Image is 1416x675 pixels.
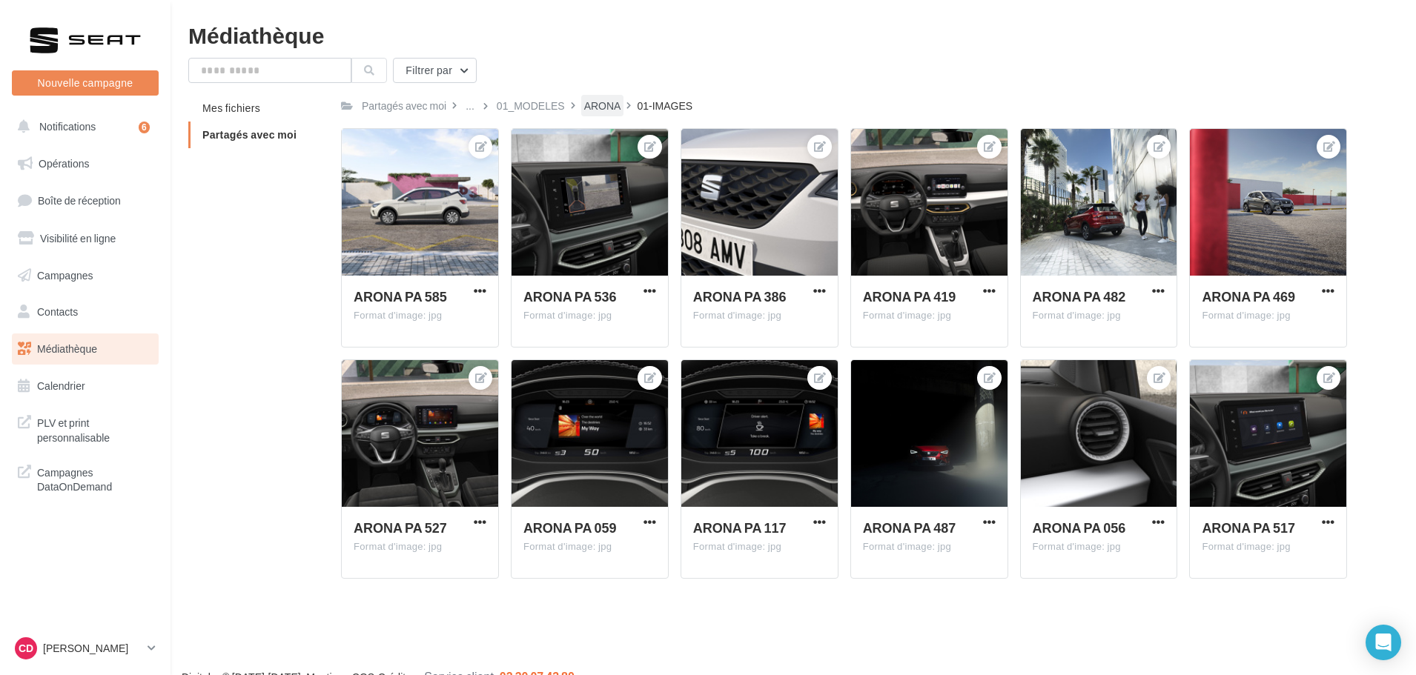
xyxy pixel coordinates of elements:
div: Format d'image: jpg [1202,309,1334,322]
button: Nouvelle campagne [12,70,159,96]
a: Visibilité en ligne [9,223,162,254]
span: ARONA PA 117 [693,519,787,536]
span: CD [19,641,33,656]
div: Format d'image: jpg [1033,540,1165,553]
span: ARONA PA 527 [354,519,447,536]
span: Notifications [39,120,96,133]
span: ARONA PA 487 [863,519,956,536]
div: ... [463,96,477,116]
span: ARONA PA 386 [693,288,787,305]
a: Opérations [9,148,162,179]
div: Format d'image: jpg [354,309,486,322]
span: ARONA PA 517 [1202,519,1295,536]
span: ARONA PA 482 [1033,288,1126,305]
a: Médiathèque [9,333,162,365]
div: Format d'image: jpg [693,309,826,322]
div: Format d'image: jpg [1202,540,1334,553]
div: Format d'image: jpg [523,309,656,322]
div: 6 [139,122,150,133]
div: 01-IMAGES [637,99,692,113]
a: PLV et print personnalisable [9,407,162,450]
div: 01_MODELES [497,99,565,113]
p: [PERSON_NAME] [43,641,142,656]
span: ARONA PA 469 [1202,288,1295,305]
button: Filtrer par [393,58,477,83]
a: Calendrier [9,370,162,402]
span: ARONA PA 419 [863,288,956,305]
div: Open Intercom Messenger [1366,625,1401,660]
a: Campagnes [9,260,162,291]
span: Opérations [39,157,89,170]
div: ARONA [584,99,621,113]
span: Campagnes [37,268,93,281]
span: ARONA PA 056 [1033,519,1126,536]
div: Format d'image: jpg [1033,309,1165,322]
span: Calendrier [37,379,85,392]
span: Campagnes DataOnDemand [37,462,153,494]
span: Boîte de réception [38,194,121,207]
div: Format d'image: jpg [863,540,996,553]
span: Visibilité en ligne [40,232,116,245]
a: Boîte de réception [9,184,162,216]
span: Contacts [37,305,78,318]
div: Médiathèque [188,24,1398,46]
div: Format d'image: jpg [523,540,656,553]
span: Partagés avec moi [202,128,297,141]
div: Partagés avec moi [362,99,446,113]
span: PLV et print personnalisable [37,413,153,445]
a: CD [PERSON_NAME] [12,634,159,662]
span: Médiathèque [37,342,97,355]
span: ARONA PA 059 [523,519,617,536]
button: Notifications 6 [9,111,156,142]
a: Contacts [9,296,162,327]
div: Format d'image: jpg [863,309,996,322]
span: ARONA PA 585 [354,288,447,305]
span: ARONA PA 536 [523,288,617,305]
span: Mes fichiers [202,102,260,114]
a: Campagnes DataOnDemand [9,456,162,500]
div: Format d'image: jpg [354,540,486,553]
div: Format d'image: jpg [693,540,826,553]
